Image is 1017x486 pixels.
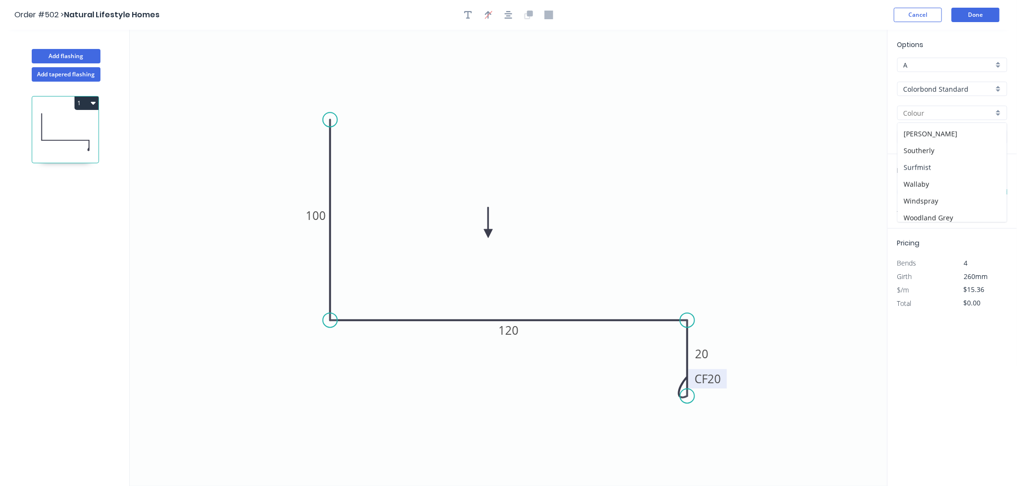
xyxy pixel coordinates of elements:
[130,30,888,486] svg: 0
[904,84,993,94] input: Material
[897,299,912,308] span: Total
[897,272,912,281] span: Girth
[898,159,1007,176] div: Surfmist
[898,125,1007,142] div: [PERSON_NAME]
[898,209,1007,226] div: Woodland Grey
[897,258,917,267] span: Bends
[964,258,968,267] span: 4
[904,108,993,118] input: Colour
[897,40,924,49] span: Options
[74,97,99,110] button: 1
[32,49,100,63] button: Add flashing
[707,371,721,387] tspan: 20
[695,371,707,387] tspan: CF
[952,8,1000,22] button: Done
[64,9,160,20] span: Natural Lifestyle Homes
[894,8,942,22] button: Cancel
[897,238,920,248] span: Pricing
[695,346,708,362] tspan: 20
[898,193,1007,209] div: Windspray
[904,60,993,70] input: Price level
[499,322,519,338] tspan: 120
[898,142,1007,159] div: Southerly
[897,285,909,294] span: $/m
[898,176,1007,193] div: Wallaby
[32,67,100,82] button: Add tapered flashing
[964,272,988,281] span: 260mm
[306,207,326,223] tspan: 100
[14,9,64,20] span: Order #502 >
